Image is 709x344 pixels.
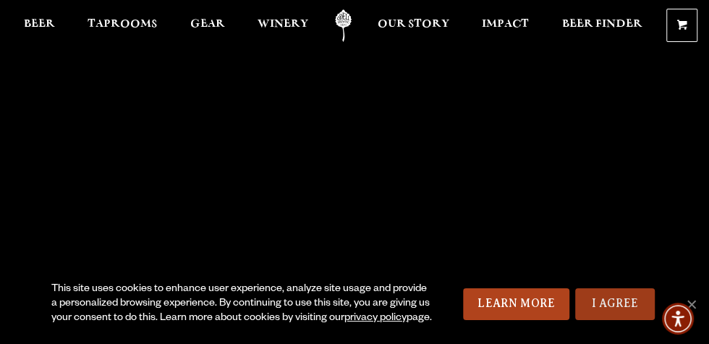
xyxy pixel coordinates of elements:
span: Impact [482,18,529,30]
a: Winery [258,9,308,42]
div: This site uses cookies to enhance user experience, analyze site usage and provide a personalized ... [51,282,433,326]
a: Odell Home [325,9,361,42]
a: Beer [24,9,55,42]
span: Gear [190,18,225,30]
a: Beer Finder [562,9,642,42]
a: Taprooms [88,9,157,42]
a: Learn More [463,288,569,320]
a: privacy policy [344,313,407,324]
span: Our Story [378,18,449,30]
a: Our Story [378,9,449,42]
a: Impact [482,9,529,42]
span: Taprooms [88,18,157,30]
span: Beer Finder [562,18,642,30]
span: Beer [24,18,55,30]
a: Gear [190,9,225,42]
a: I Agree [575,288,655,320]
div: Accessibility Menu [662,303,694,335]
span: Winery [258,18,308,30]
